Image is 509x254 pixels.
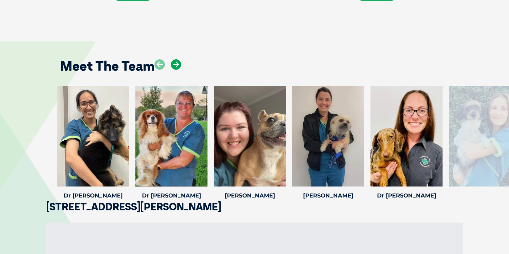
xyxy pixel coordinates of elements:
[292,193,364,198] h4: [PERSON_NAME]
[135,193,207,198] h4: Dr [PERSON_NAME]
[214,193,286,198] h4: [PERSON_NAME]
[57,193,129,198] h4: Dr [PERSON_NAME]
[60,59,155,73] h2: Meet The Team
[370,193,443,198] h4: Dr [PERSON_NAME]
